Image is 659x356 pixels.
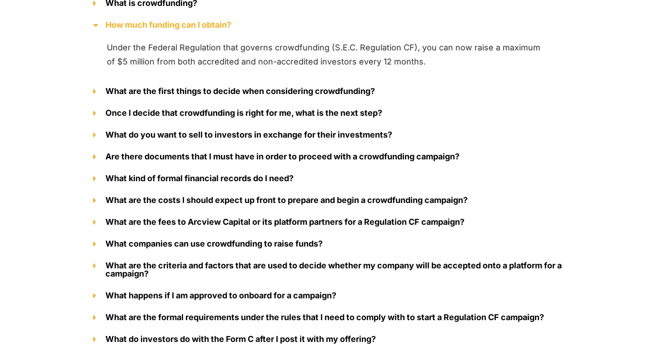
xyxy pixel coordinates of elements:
a: How much funding can I obtain? [105,20,231,30]
div: What happens if I am approved to onboard for a campaign? [84,285,575,307]
div: Are there documents that I must have in order to proceed with a crowdfunding campaign? [84,146,575,168]
a: What are the criteria and factors that are used to decide whether my company will be accepted ont... [105,261,562,278]
a: What kind of formal financial records do I need? [105,173,294,183]
a: What do you want to sell to investors in exchange for their investments? [105,130,392,139]
div: How much funding can I obtain? [84,14,575,36]
div: What do investors do with the Form C after I post it with my offering? [84,328,575,350]
a: What do investors do with the Form C after I post it with my offering? [105,334,376,344]
div: What are the fees to Arcview Capital or its platform partners for a Regulation CF campaign? [84,211,575,233]
a: What are the formal requirements under the rules that I need to comply with to start a Regulation... [105,312,544,322]
a: What are the first things to decide when considering crowdfunding? [105,86,375,96]
div: How much funding can I obtain? [84,36,575,80]
a: Once I decide that crowdfunding is right for me, what is the next step? [105,108,382,118]
a: What companies can use crowdfunding to raise funds? [105,239,323,248]
div: What companies can use crowdfunding to raise funds? [84,233,575,255]
a: What are the costs I should expect up front to prepare and begin a crowdfunding campaign? [105,195,468,205]
a: What are the fees to Arcview Capital or its platform partners for a Regulation CF campaign? [105,217,464,227]
div: What are the formal requirements under the rules that I need to comply with to start a Regulation... [84,307,575,328]
div: What are the costs I should expect up front to prepare and begin a crowdfunding campaign? [84,189,575,211]
p: Under the Federal Regulation that governs crowdfunding (S.E.C. Regulation CF), you can now raise ... [107,40,552,69]
div: What do you want to sell to investors in exchange for their investments? [84,124,575,146]
div: What kind of formal financial records do I need? [84,168,575,189]
div: What are the first things to decide when considering crowdfunding? [84,80,575,102]
a: Are there documents that I must have in order to proceed with a crowdfunding campaign? [105,152,459,161]
div: Once I decide that crowdfunding is right for me, what is the next step? [84,102,575,124]
div: What are the criteria and factors that are used to decide whether my company will be accepted ont... [84,255,575,285]
a: What happens if I am approved to onboard for a campaign? [105,291,336,300]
